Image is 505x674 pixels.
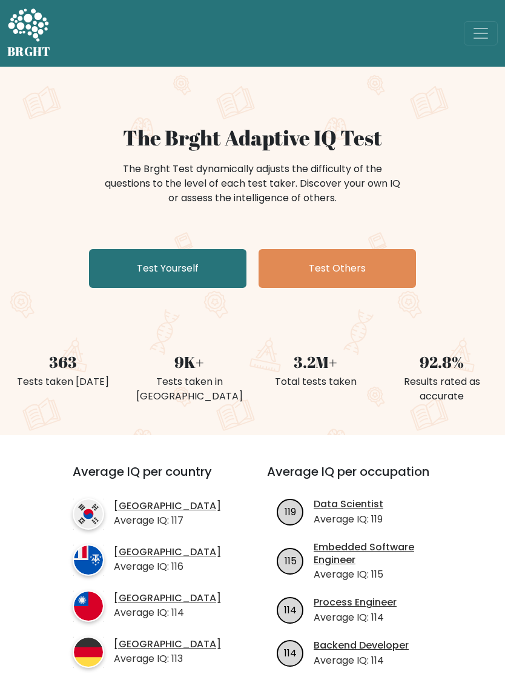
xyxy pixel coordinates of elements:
[284,603,297,617] text: 114
[7,44,51,59] h5: BRGHT
[260,375,372,389] div: Total tests taken
[73,498,104,530] img: country
[7,375,119,389] div: Tests taken [DATE]
[314,567,447,582] p: Average IQ: 115
[114,500,221,513] a: [GEOGRAPHIC_DATA]
[259,249,416,288] a: Test Others
[314,610,397,625] p: Average IQ: 114
[89,249,246,288] a: Test Yourself
[7,125,498,150] h1: The Brght Adaptive IQ Test
[114,592,221,605] a: [GEOGRAPHIC_DATA]
[314,512,383,527] p: Average IQ: 119
[73,590,104,622] img: country
[314,596,397,609] a: Process Engineer
[386,351,498,375] div: 92.8%
[7,5,51,62] a: BRGHT
[114,559,221,574] p: Average IQ: 116
[267,464,447,493] h3: Average IQ per occupation
[114,513,221,528] p: Average IQ: 117
[284,646,297,660] text: 114
[314,541,447,567] a: Embedded Software Engineer
[114,606,221,620] p: Average IQ: 114
[114,652,221,666] p: Average IQ: 113
[285,505,296,519] text: 119
[73,464,223,493] h3: Average IQ per country
[134,351,246,375] div: 9K+
[464,21,498,45] button: Toggle navigation
[73,636,104,668] img: country
[7,351,119,375] div: 363
[386,375,498,404] div: Results rated as accurate
[314,653,409,668] p: Average IQ: 114
[73,544,104,576] img: country
[260,351,372,375] div: 3.2M+
[314,639,409,652] a: Backend Developer
[314,498,383,511] a: Data Scientist
[114,638,221,651] a: [GEOGRAPHIC_DATA]
[101,162,404,205] div: The Brght Test dynamically adjusts the difficulty of the questions to the level of each test take...
[134,375,246,404] div: Tests taken in [GEOGRAPHIC_DATA]
[285,554,297,568] text: 115
[114,546,221,559] a: [GEOGRAPHIC_DATA]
